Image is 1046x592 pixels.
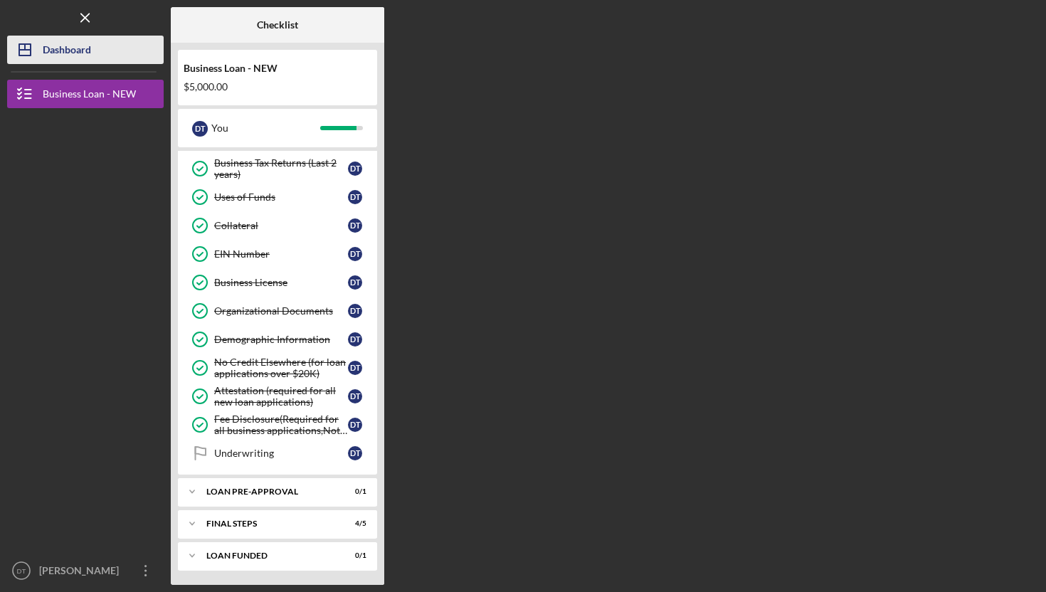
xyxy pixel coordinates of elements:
div: [PERSON_NAME] [36,556,128,588]
div: No Credit Elsewhere (for loan applications over $20K) [214,356,348,379]
div: D T [348,162,362,176]
a: EIN NumberDT [185,240,370,268]
a: Attestation (required for all new loan applications)DT [185,382,370,411]
div: 4 / 5 [341,519,366,528]
b: Checklist [257,19,298,31]
a: Business LicenseDT [185,268,370,297]
div: LOAN FUNDED [206,551,331,560]
div: Business Tax Returns (Last 2 years) [214,157,348,180]
div: Attestation (required for all new loan applications) [214,385,348,408]
a: Demographic InformationDT [185,325,370,354]
div: D T [348,190,362,204]
div: LOAN PRE-APPROVAL [206,487,331,496]
div: Business Loan - NEW [184,63,371,74]
div: 0 / 1 [341,551,366,560]
div: Demographic Information [214,334,348,345]
div: Business Loan - NEW [43,80,136,112]
div: D T [348,275,362,290]
div: D T [348,247,362,261]
a: Organizational DocumentsDT [185,297,370,325]
a: No Credit Elsewhere (for loan applications over $20K)DT [185,354,370,382]
div: D T [348,446,362,460]
div: Fee Disclosure(Required for all business applications,Not needed for Contractor loans) [214,413,348,436]
div: D T [348,361,362,375]
div: Collateral [214,220,348,231]
div: Organizational Documents [214,305,348,317]
div: Dashboard [43,36,91,68]
div: D T [348,218,362,233]
div: 0 / 1 [341,487,366,496]
div: You [211,116,320,140]
div: D T [348,389,362,403]
a: UnderwritingDT [185,439,370,467]
div: EIN Number [214,248,348,260]
div: Business License [214,277,348,288]
div: D T [348,304,362,318]
div: $5,000.00 [184,81,371,92]
div: D T [192,121,208,137]
a: Uses of FundsDT [185,183,370,211]
div: FINAL STEPS [206,519,331,528]
a: Business Tax Returns (Last 2 years)DT [185,154,370,183]
button: Dashboard [7,36,164,64]
div: Underwriting [214,448,348,459]
a: CollateralDT [185,211,370,240]
button: Business Loan - NEW [7,80,164,108]
a: Fee Disclosure(Required for all business applications,Not needed for Contractor loans)DT [185,411,370,439]
text: DT [17,567,26,575]
button: DT[PERSON_NAME] [7,556,164,585]
div: D T [348,418,362,432]
div: Uses of Funds [214,191,348,203]
div: D T [348,332,362,347]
